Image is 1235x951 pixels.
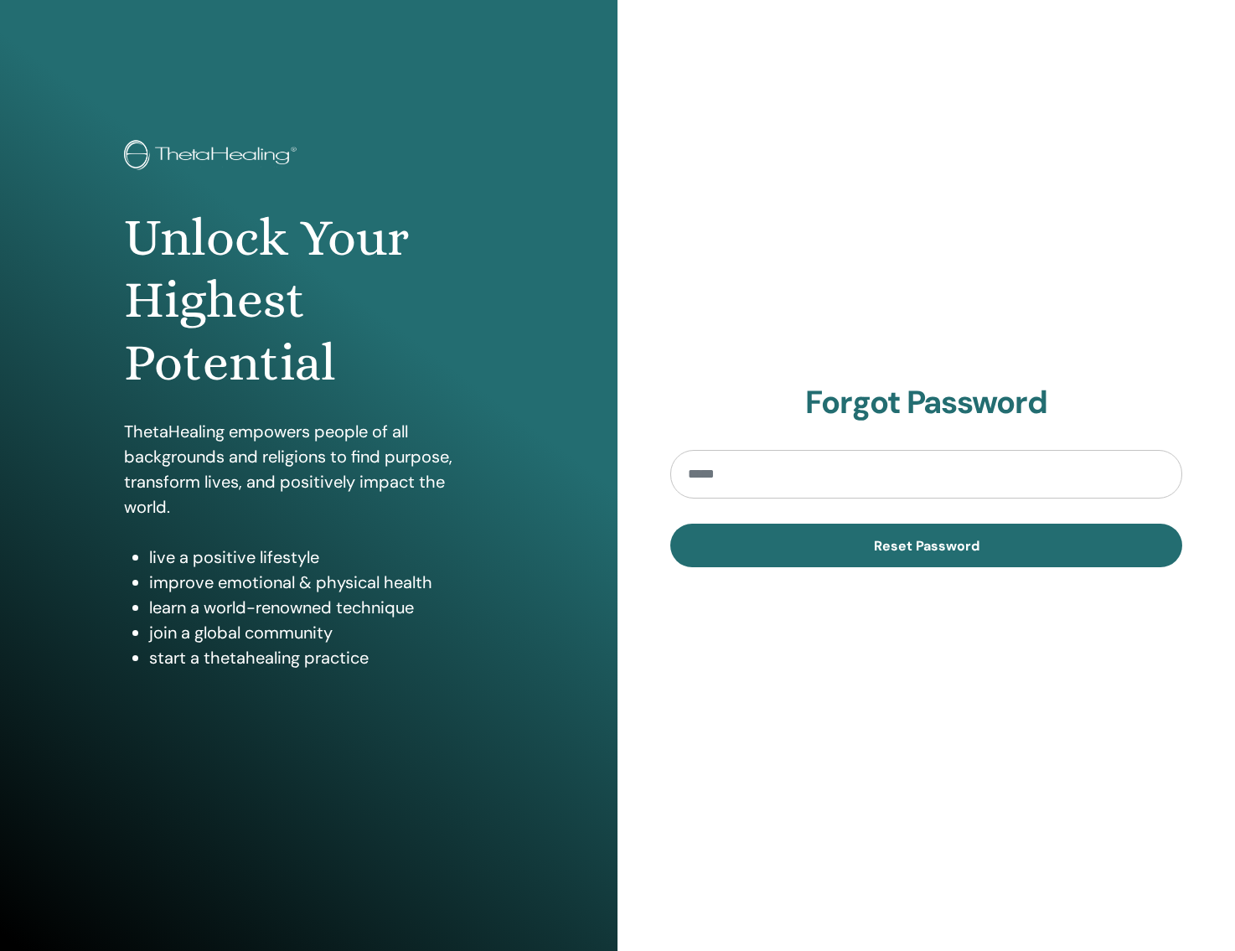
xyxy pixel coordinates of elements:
[149,595,493,620] li: learn a world-renowned technique
[124,207,493,394] h1: Unlock Your Highest Potential
[149,570,493,595] li: improve emotional & physical health
[670,524,1182,567] button: Reset Password
[124,419,493,519] p: ThetaHealing empowers people of all backgrounds and religions to find purpose, transform lives, a...
[149,620,493,645] li: join a global community
[149,545,493,570] li: live a positive lifestyle
[670,384,1182,422] h2: Forgot Password
[149,645,493,670] li: start a thetahealing practice
[874,537,979,555] span: Reset Password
